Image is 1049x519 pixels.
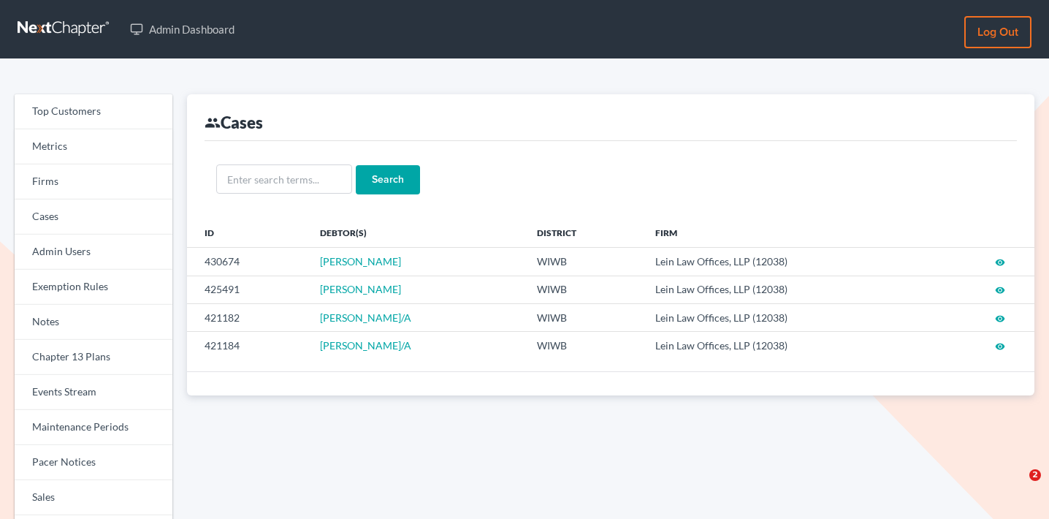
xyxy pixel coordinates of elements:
td: WIWB [525,332,644,360]
a: Chapter 13 Plans [15,340,172,375]
i: group [205,115,221,131]
a: [PERSON_NAME]/A [320,311,411,324]
a: Pacer Notices [15,445,172,480]
iframe: Intercom live chat [999,469,1034,504]
i: visibility [995,285,1005,295]
a: [PERSON_NAME] [320,255,401,268]
a: Admin Users [15,235,172,270]
input: Search [356,165,420,194]
a: Sales [15,480,172,515]
a: visibility [995,311,1005,324]
a: [PERSON_NAME] [320,283,401,295]
a: visibility [995,255,1005,268]
a: Top Customers [15,94,172,129]
a: Maintenance Periods [15,410,172,445]
input: Enter search terms... [216,164,352,194]
td: Lein Law Offices, LLP (12038) [644,276,937,303]
td: 421184 [187,332,308,360]
span: 2 [1029,469,1041,481]
a: Events Stream [15,375,172,410]
td: Lein Law Offices, LLP (12038) [644,332,937,360]
td: 421182 [187,303,308,331]
a: Metrics [15,129,172,164]
th: ID [187,218,308,247]
td: WIWB [525,303,644,331]
i: visibility [995,341,1005,352]
a: visibility [995,339,1005,352]
i: visibility [995,257,1005,268]
td: Lein Law Offices, LLP (12038) [644,303,937,331]
td: 430674 [187,248,308,276]
a: [PERSON_NAME]/A [320,339,411,352]
td: WIWB [525,248,644,276]
a: Firms [15,164,172,200]
a: Notes [15,305,172,340]
th: Debtor(s) [308,218,525,247]
th: District [525,218,644,247]
td: Lein Law Offices, LLP (12038) [644,248,937,276]
a: Cases [15,200,172,235]
i: visibility [995,314,1005,324]
a: Log out [964,16,1031,48]
td: 425491 [187,276,308,303]
a: visibility [995,283,1005,295]
a: Admin Dashboard [123,16,242,42]
div: Cases [205,112,263,133]
a: Exemption Rules [15,270,172,305]
th: Firm [644,218,937,247]
td: WIWB [525,276,644,303]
